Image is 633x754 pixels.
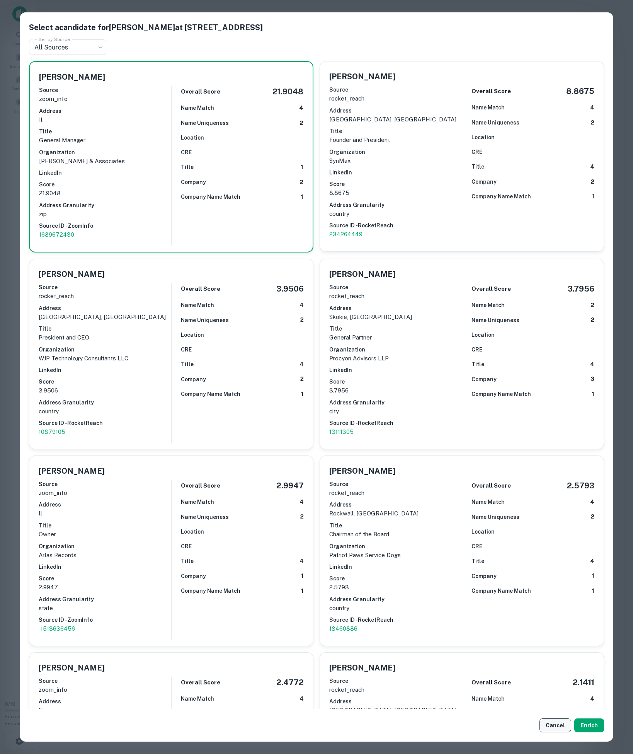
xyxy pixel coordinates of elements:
label: Filter by Source [34,36,70,43]
h6: CRE [181,542,192,551]
p: General Partner [329,333,462,342]
h6: Score [329,574,462,583]
h6: Name Uniqueness [181,513,229,521]
h6: Overall Score [181,678,220,687]
h6: Score [39,377,171,386]
h5: [PERSON_NAME] [39,662,105,674]
p: Owner [39,530,171,539]
h6: Source [39,86,171,94]
h6: LinkedIn [329,366,462,374]
h6: 1 [301,587,304,595]
h6: Overall Score [181,481,220,490]
h6: Address [39,107,171,115]
h6: Title [329,521,462,530]
p: country [329,209,462,218]
h6: Name Match [471,301,505,309]
h6: Company [181,572,206,580]
div: All Sources [29,39,106,55]
p: Founder and President [329,135,462,145]
h6: CRE [471,148,482,156]
p: 2.5793 [329,583,462,592]
h6: Name Uniqueness [181,316,229,324]
p: Chairman of the Board [329,530,462,539]
h6: CRE [181,345,192,354]
h6: Name Match [471,694,505,703]
h6: Name Match [181,104,214,112]
p: 3.7956 [329,386,462,395]
h6: LinkedIn [329,168,462,177]
h5: 8.8675 [566,85,594,97]
p: 10879105 [39,427,171,437]
h6: Company [471,177,497,186]
iframe: Chat Widget [594,692,633,729]
p: [GEOGRAPHIC_DATA], [GEOGRAPHIC_DATA] [329,706,462,715]
p: il [39,509,171,518]
h6: 2 [300,512,304,521]
h6: LinkedIn [39,366,171,374]
h6: 4 [590,694,594,703]
h6: 2 [591,177,594,186]
h6: 2 [591,316,594,324]
h6: Organization [39,345,171,354]
h6: Company Name Match [471,390,531,398]
h6: Title [39,324,171,333]
h6: Location [471,331,495,339]
h6: Source [39,677,171,685]
h6: Address Granularity [39,595,171,604]
h6: Overall Score [471,481,511,490]
h6: Source ID - RocketReach [329,419,462,427]
h6: 1 [301,390,304,399]
button: Enrich [574,718,604,732]
p: SynMax [329,156,462,165]
h6: 4 [590,557,594,566]
p: 21.9048 [39,189,171,198]
h6: Name Uniqueness [181,119,229,127]
h6: Source [329,85,462,94]
h5: 2.1411 [573,677,594,688]
p: rocket_reach [329,488,462,498]
h6: 2 [591,512,594,521]
h6: Address Granularity [39,398,171,407]
h6: Title [181,163,194,171]
a: 234264449 [329,230,462,239]
h6: Score [329,377,462,386]
h6: Score [39,180,171,189]
h6: Source ID - RocketReach [329,221,462,230]
p: city [329,407,462,416]
h6: Address [329,697,462,706]
p: rocket_reach [329,94,462,103]
h6: 2 [300,316,304,324]
h6: Company Name Match [181,390,240,398]
h5: 21.9048 [272,86,303,97]
h5: 3.9506 [276,283,304,295]
h5: [PERSON_NAME] [329,662,395,674]
h6: Company [181,375,206,384]
h6: Source ID - ZoomInfo [39,222,171,230]
p: [PERSON_NAME] & Associates [39,157,171,166]
p: rocket_reach [39,292,171,301]
p: [GEOGRAPHIC_DATA], [GEOGRAPHIC_DATA] [39,312,171,322]
h6: Title [329,127,462,135]
h6: Overall Score [471,285,511,293]
h6: Company Name Match [471,587,531,595]
h6: Source ID - RocketReach [39,419,171,427]
h6: Name Uniqueness [471,513,519,521]
h6: Name Match [181,694,214,703]
h6: Address [39,697,171,706]
h6: Company Name Match [181,193,240,201]
h6: Location [471,527,495,536]
h6: Name Match [471,498,505,506]
p: zoom_info [39,94,171,104]
h6: Overall Score [471,678,511,687]
h6: Score [329,180,462,188]
h6: 1 [592,571,594,580]
p: 13111305 [329,427,462,437]
h6: Title [181,557,194,565]
a: 18460886 [329,624,462,633]
h6: CRE [181,148,192,157]
h5: [PERSON_NAME] [329,71,395,82]
p: il [39,706,171,715]
p: General Manager [39,136,171,145]
h6: Location [181,133,204,142]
